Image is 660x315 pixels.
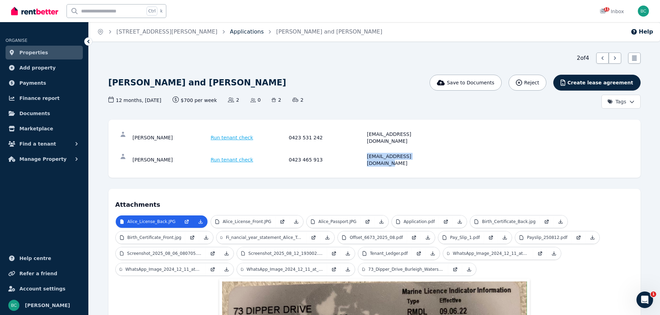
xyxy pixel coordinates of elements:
[19,140,56,148] span: Find a tenant
[292,96,303,103] span: 2
[407,231,421,244] a: Open in new Tab
[206,247,220,260] a: Open in new Tab
[289,215,303,228] a: Download Attachment
[217,231,307,244] a: Fi_nancial_year_statement_Alice_Tse_LALAGU2_2024_07_01_202.pdf
[199,231,213,244] a: Download Attachment
[6,267,83,280] a: Refer a friend
[206,263,220,276] a: Open in new Tab
[572,231,586,244] a: Open in new Tab
[19,109,50,118] span: Documents
[404,219,435,224] p: Application.pdf
[498,231,512,244] a: Download Attachment
[368,267,444,272] p: 73_Dipper_Drive_Burleigh_Waters_QLD_4220_1.pdf
[577,54,589,62] span: 2 of 4
[127,219,176,224] p: Alice_License_Back.JPG
[341,263,355,276] a: Download Attachment
[237,247,327,260] a: Screenshot_2025_08_12_193002.png
[194,215,208,228] a: Download Attachment
[443,247,533,260] a: WhatsApp_Image_2024_12_11_at_08.42.45_28bce810.jpg
[147,7,157,16] span: Ctrl
[185,231,199,244] a: Open in new Tab
[375,215,388,228] a: Download Attachment
[533,247,547,260] a: Open in new Tab
[453,215,467,228] a: Download Attachment
[358,263,448,276] a: 73_Dipper_Drive_Burleigh_Waters_QLD_4220_1.pdf
[638,6,649,17] img: Brett Cumming
[547,247,561,260] a: Download Attachment
[327,247,341,260] a: Open in new Tab
[223,219,271,224] p: Alice_License_Front.JPG
[631,28,653,36] button: Help
[586,231,599,244] a: Download Attachment
[482,219,536,224] p: Birth_Certificate_Back.jpg
[116,263,206,276] a: WhatsApp_Image_2024_12_11_at_08.42.45_a7b0ff22.jpg
[527,235,567,240] p: Payslip_250812.pdf
[447,79,494,86] span: Save to Documents
[361,215,375,228] a: Open in new Tab
[358,247,412,260] a: Tenant_Ledger.pdf
[127,235,182,240] p: Birth_Certificate_Front.jpg
[248,251,323,256] p: Screenshot_2025_08_12_193002.png
[6,137,83,151] button: Find a tenant
[307,215,361,228] a: Alice_Passport.JPG
[524,79,539,86] span: Reject
[636,291,653,308] iframe: Intercom live chat
[341,247,355,260] a: Download Attachment
[439,215,453,228] a: Open in new Tab
[6,122,83,136] a: Marketplace
[450,235,480,240] p: Pay_Slip_1.pdf
[276,28,382,35] a: [PERSON_NAME] and [PERSON_NAME]
[438,231,484,244] a: Pay_Slip_1.pdf
[484,231,498,244] a: Open in new Tab
[327,263,341,276] a: Open in new Tab
[19,269,57,278] span: Refer a friend
[125,267,202,272] p: WhatsApp_Image_2024_12_11_at_08.42.45_a7b0ff22.jpg
[601,95,641,109] button: Tags
[6,46,83,59] a: Properties
[470,215,540,228] a: Birth_Certificate_Back.jpg
[6,106,83,120] a: Documents
[115,196,634,210] h4: Attachments
[275,215,289,228] a: Open in new Tab
[6,91,83,105] a: Finance report
[6,38,27,43] span: ORGANISE
[116,28,218,35] a: [STREET_ADDRESS][PERSON_NAME]
[230,28,264,35] a: Applications
[421,231,435,244] a: Download Attachment
[289,131,365,145] div: 0423 531 242
[19,285,65,293] span: Account settings
[6,61,83,75] a: Add property
[462,263,476,276] a: Download Attachment
[25,301,70,309] span: [PERSON_NAME]
[607,98,626,105] span: Tags
[289,153,365,167] div: 0423 465 913
[250,96,261,103] span: 0
[116,231,186,244] a: Birth_Certificate_Front.jpg
[211,156,253,163] span: Run tenant check
[453,251,529,256] p: WhatsApp_Image_2024_12_11_at_08.42.45_28bce810.jpg
[19,124,53,133] span: Marketplace
[211,215,275,228] a: Alice_License_Front.JPG
[553,75,640,91] button: Create lease agreement
[392,215,439,228] a: Application.pdf
[448,263,462,276] a: Open in new Tab
[247,267,323,272] p: WhatsApp_Image_2024_12_11_at_08.44.49_a83d3abb.jpg
[19,254,51,262] span: Help centre
[8,300,19,311] img: Brett Cumming
[567,79,633,86] span: Create lease agreement
[19,155,67,163] span: Manage Property
[133,131,209,145] div: [PERSON_NAME]
[600,8,624,15] div: Inbox
[554,215,567,228] a: Download Attachment
[367,153,443,167] div: [EMAIL_ADDRESS][DOMAIN_NAME]
[180,215,194,228] a: Open in new Tab
[6,152,83,166] button: Manage Property
[237,263,327,276] a: WhatsApp_Image_2024_12_11_at_08.44.49_a83d3abb.jpg
[430,75,502,91] button: Save to Documents
[108,77,286,88] h1: [PERSON_NAME] and [PERSON_NAME]
[370,251,408,256] p: Tenant_Ledger.pdf
[220,263,234,276] a: Download Attachment
[173,96,217,104] span: $700 per week
[320,231,334,244] a: Download Attachment
[540,215,554,228] a: Open in new Tab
